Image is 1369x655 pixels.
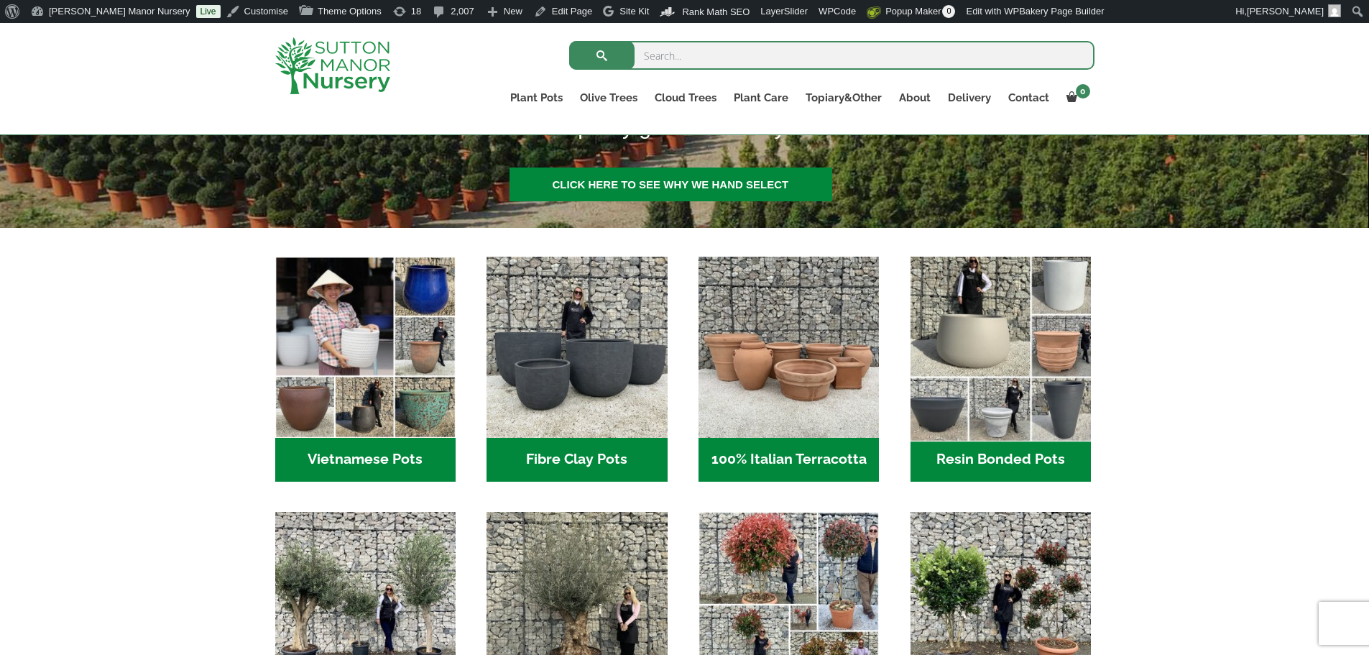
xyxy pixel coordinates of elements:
[569,41,1094,70] input: Search...
[911,438,1091,482] h2: Resin Bonded Pots
[1076,84,1090,99] span: 0
[911,257,1091,482] a: Visit product category Resin Bonded Pots
[1058,88,1094,108] a: 0
[275,438,456,482] h2: Vietnamese Pots
[1247,6,1324,17] span: [PERSON_NAME]
[939,88,1000,108] a: Delivery
[275,37,390,94] img: logo
[942,5,955,18] span: 0
[275,257,456,437] img: Home - 6E921A5B 9E2F 4B13 AB99 4EF601C89C59 1 105 c
[1000,88,1058,108] a: Contact
[797,88,890,108] a: Topiary&Other
[646,88,725,108] a: Cloud Trees
[619,6,649,17] span: Site Kit
[487,257,667,482] a: Visit product category Fibre Clay Pots
[890,88,939,108] a: About
[699,438,879,482] h2: 100% Italian Terracotta
[502,88,571,108] a: Plant Pots
[699,257,879,482] a: Visit product category 100% Italian Terracotta
[196,5,221,18] a: Live
[682,6,750,17] span: Rank Math SEO
[699,257,879,437] img: Home - 1B137C32 8D99 4B1A AA2F 25D5E514E47D 1 105 c
[571,88,646,108] a: Olive Trees
[275,257,456,482] a: Visit product category Vietnamese Pots
[487,438,667,482] h2: Fibre Clay Pots
[725,88,797,108] a: Plant Care
[487,257,667,437] img: Home - 8194B7A3 2818 4562 B9DD 4EBD5DC21C71 1 105 c 1
[905,252,1095,442] img: Home - 67232D1B A461 444F B0F6 BDEDC2C7E10B 1 105 c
